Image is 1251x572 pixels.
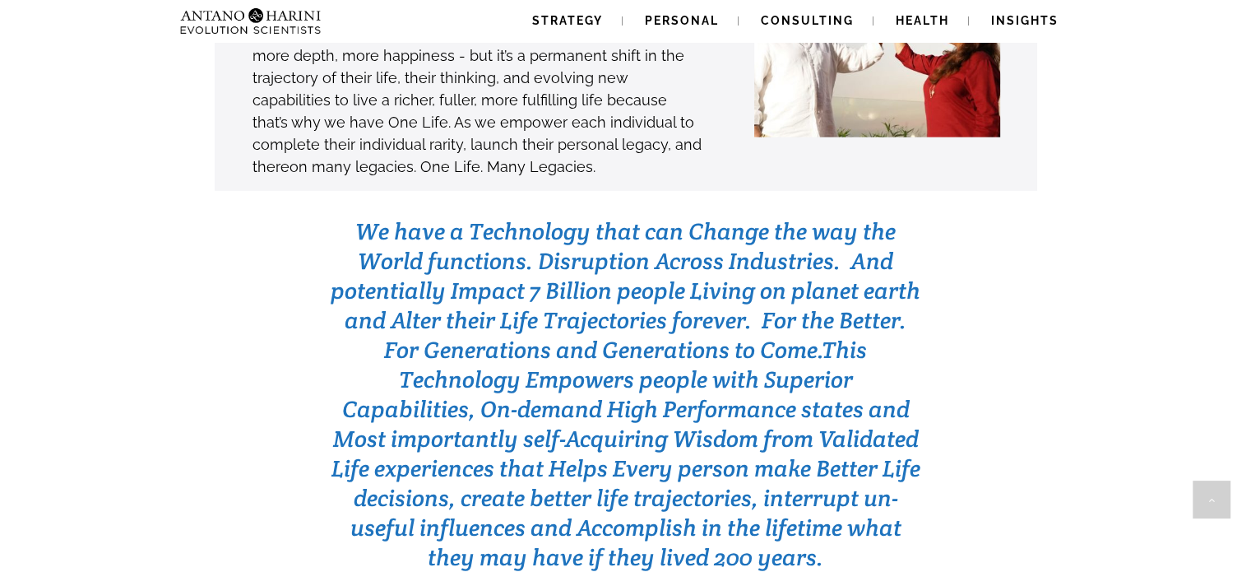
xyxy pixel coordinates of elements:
[331,335,920,572] span: This Technology Empowers people with Superior Capabilities, On-demand High Performance states and...
[761,14,854,27] span: Consulting
[645,14,719,27] span: Personal
[896,14,949,27] span: Health
[991,14,1059,27] span: Insights
[331,216,920,365] span: We have a Technology that can Change the way the World functions. Disruption Across Industries. A...
[532,14,603,27] span: Strategy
